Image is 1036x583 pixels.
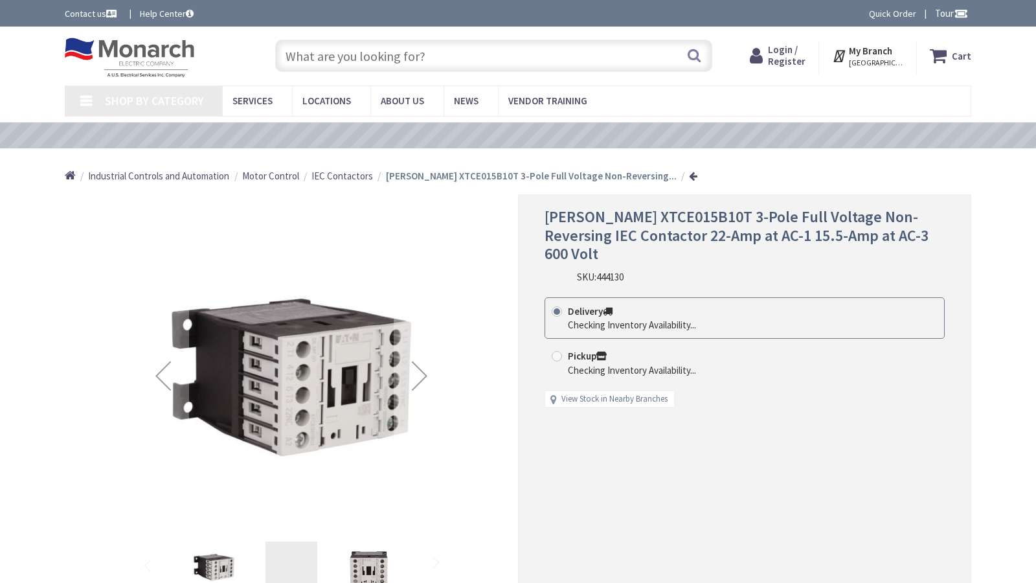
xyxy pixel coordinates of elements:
strong: Delivery [568,305,613,317]
img: Monarch Electric Company [65,38,194,78]
a: View Stock in Nearby Branches [561,393,668,406]
a: Quick Order [869,7,916,20]
span: Shop By Category [105,93,204,108]
strong: Cart [952,44,971,67]
a: Industrial Controls and Automation [88,169,229,183]
span: Industrial Controls and Automation [88,170,229,182]
a: Contact us [65,7,119,20]
a: Login / Register [750,44,805,67]
a: IEC Contactors [311,169,373,183]
span: Vendor Training [508,95,587,107]
span: Motor Control [242,170,299,182]
div: Checking Inventory Availability... [568,318,696,332]
div: SKU: [577,270,624,284]
span: [PERSON_NAME] XTCE015B10T 3-Pole Full Voltage Non-Reversing IEC Contactor 22-Amp at AC-1 15.5-Amp... [545,207,929,264]
a: Motor Control [242,169,299,183]
div: Next [394,222,445,530]
span: Tour [935,7,968,19]
span: Locations [302,95,351,107]
span: Services [232,95,273,107]
span: Login / Register [768,43,805,67]
span: About Us [381,95,424,107]
strong: My Branch [849,45,892,57]
input: What are you looking for? [275,40,712,72]
span: News [454,95,479,107]
span: IEC Contactors [311,170,373,182]
strong: [PERSON_NAME] XTCE015B10T 3-Pole Full Voltage Non-Reversing... [386,170,677,182]
div: Previous [137,222,189,530]
div: My Branch [GEOGRAPHIC_DATA], [GEOGRAPHIC_DATA] [832,44,904,67]
a: Cart [930,44,971,67]
div: Checking Inventory Availability... [568,363,696,377]
span: [GEOGRAPHIC_DATA], [GEOGRAPHIC_DATA] [849,58,904,68]
strong: Pickup [568,350,607,362]
a: VIEW OUR VIDEO TRAINING LIBRARY [395,129,621,143]
img: Eaton XTCE015B10T 3-Pole Full Voltage Non-Reversing IEC Contactor 22-Amp at AC-1 15.5-Amp at AC-3... [137,222,445,530]
a: Help Center [140,7,194,20]
span: 444130 [596,271,624,283]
